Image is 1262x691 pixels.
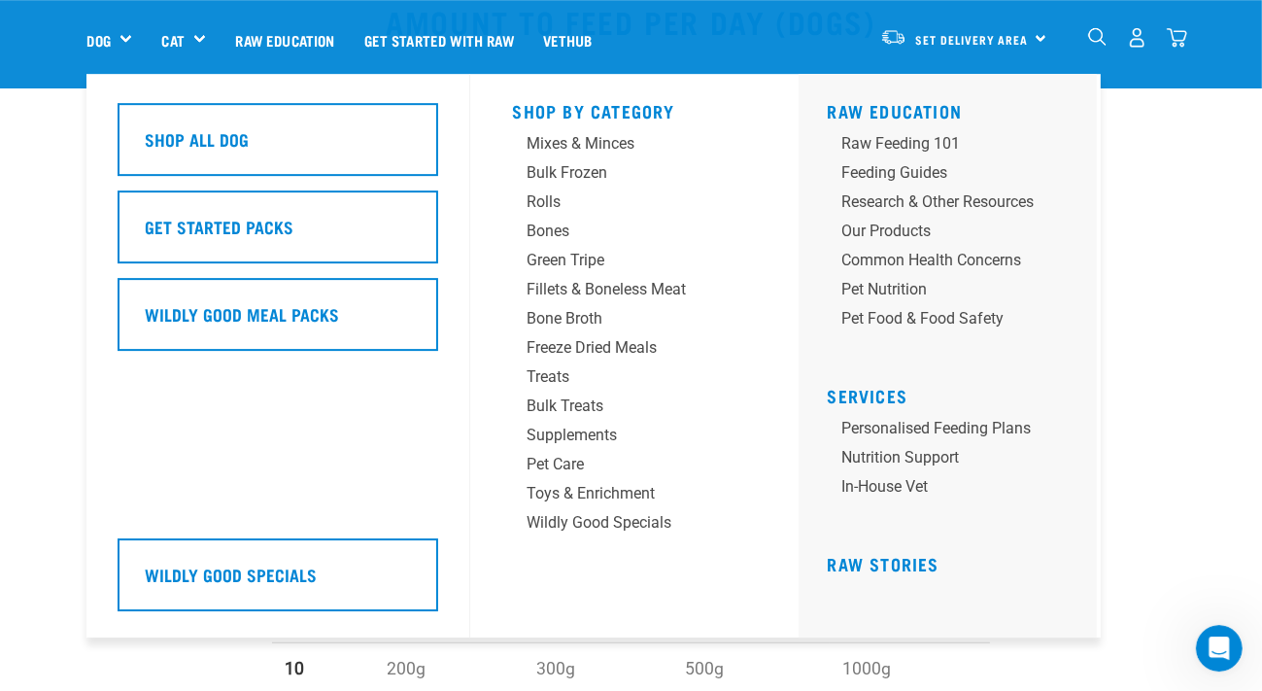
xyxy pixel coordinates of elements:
a: Green Tripe [513,249,756,278]
div: Treats [528,365,709,389]
div: Rolls [528,190,709,214]
a: Pet Care [513,453,756,482]
a: Nutrition Support [828,446,1081,475]
iframe: Intercom live chat [1196,625,1243,672]
a: Freeze Dried Meals [513,336,756,365]
a: Get started with Raw [350,1,529,79]
h5: Services [828,386,1081,401]
a: Personalised Feeding Plans [828,417,1081,446]
a: Research & Other Resources [828,190,1081,220]
div: Bone Broth [528,307,709,330]
a: Raw Education [221,1,349,79]
img: user.png [1127,27,1147,48]
img: van-moving.png [880,28,906,46]
strong: 10 [285,659,304,678]
h5: Shop All Dog [146,126,250,152]
a: Wildly Good Specials [118,538,438,626]
div: Bulk Treats [528,395,709,418]
a: Raw Education [828,106,963,116]
a: Pet Nutrition [828,278,1081,307]
a: Supplements [513,424,756,453]
div: Wildly Good Specials [528,511,709,535]
a: Bone Broth [513,307,756,336]
div: Freeze Dried Meals [528,336,709,360]
h5: Shop By Category [513,101,756,117]
a: Treats [513,365,756,395]
a: Wildly Good Meal Packs [118,278,438,365]
h5: Get Started Packs [146,214,294,239]
div: Bones [528,220,709,243]
h5: Wildly Good Specials [146,562,318,587]
a: Pet Food & Food Safety [828,307,1081,336]
div: Feeding Guides [842,161,1035,185]
a: Toys & Enrichment [513,482,756,511]
div: Research & Other Resources [842,190,1035,214]
a: Wildly Good Specials [513,511,756,540]
div: Fillets & Boneless Meat [528,278,709,301]
a: Get Started Packs [118,190,438,278]
div: Toys & Enrichment [528,482,709,505]
div: Supplements [528,424,709,447]
a: Dog [87,29,111,52]
span: Set Delivery Area [916,36,1029,43]
a: Common Health Concerns [828,249,1081,278]
a: In-house vet [828,475,1081,504]
a: Fillets & Boneless Meat [513,278,756,307]
div: Green Tripe [528,249,709,272]
a: Bones [513,220,756,249]
div: Raw Feeding 101 [842,132,1035,155]
div: Mixes & Minces [528,132,709,155]
img: home-icon@2x.png [1167,27,1187,48]
div: Bulk Frozen [528,161,709,185]
a: Mixes & Minces [513,132,756,161]
a: Feeding Guides [828,161,1081,190]
a: Our Products [828,220,1081,249]
a: Raw Feeding 101 [828,132,1081,161]
a: Vethub [529,1,607,79]
div: Pet Food & Food Safety [842,307,1035,330]
h5: Wildly Good Meal Packs [146,301,340,327]
a: Cat [161,29,184,52]
a: Raw Stories [828,559,939,569]
a: Bulk Frozen [513,161,756,190]
div: Pet Nutrition [842,278,1035,301]
div: Pet Care [528,453,709,476]
a: Rolls [513,190,756,220]
img: home-icon-1@2x.png [1088,27,1107,46]
div: Common Health Concerns [842,249,1035,272]
div: Our Products [842,220,1035,243]
a: Shop All Dog [118,103,438,190]
a: Bulk Treats [513,395,756,424]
